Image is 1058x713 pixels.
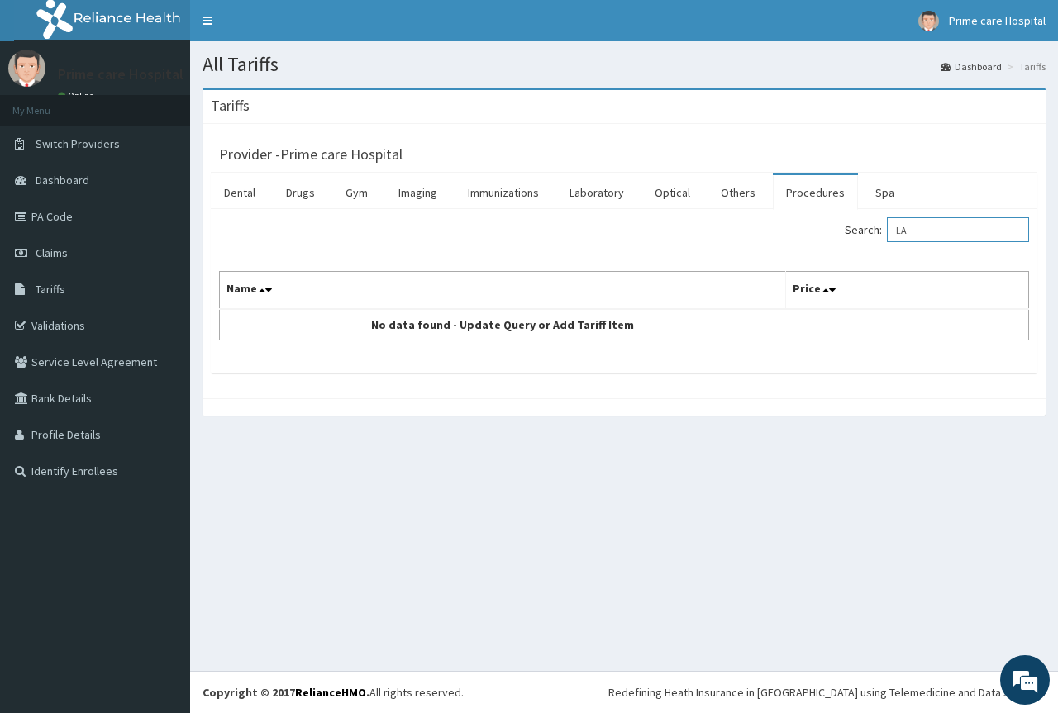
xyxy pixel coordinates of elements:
[220,309,786,340] td: No data found - Update Query or Add Tariff Item
[556,175,637,210] a: Laboratory
[295,685,366,700] a: RelianceHMO
[203,54,1046,75] h1: All Tariffs
[219,147,403,162] h3: Provider - Prime care Hospital
[887,217,1029,242] input: Search:
[271,8,311,48] div: Minimize live chat window
[273,175,328,210] a: Drugs
[36,282,65,297] span: Tariffs
[385,175,450,210] a: Imaging
[211,98,250,113] h3: Tariffs
[455,175,552,210] a: Immunizations
[941,59,1002,74] a: Dashboard
[1003,59,1046,74] li: Tariffs
[708,175,769,210] a: Others
[211,175,269,210] a: Dental
[96,208,228,375] span: We're online!
[58,90,98,102] a: Online
[31,83,67,124] img: d_794563401_company_1708531726252_794563401
[8,50,45,87] img: User Image
[36,173,89,188] span: Dashboard
[203,685,369,700] strong: Copyright © 2017 .
[641,175,703,210] a: Optical
[845,217,1029,242] label: Search:
[773,175,858,210] a: Procedures
[332,175,381,210] a: Gym
[86,93,278,114] div: Chat with us now
[36,245,68,260] span: Claims
[220,272,786,310] th: Name
[36,136,120,151] span: Switch Providers
[8,451,315,509] textarea: Type your message and hit 'Enter'
[862,175,908,210] a: Spa
[949,13,1046,28] span: Prime care Hospital
[190,671,1058,713] footer: All rights reserved.
[58,67,183,82] p: Prime care Hospital
[918,11,939,31] img: User Image
[608,684,1046,701] div: Redefining Heath Insurance in [GEOGRAPHIC_DATA] using Telemedicine and Data Science!
[786,272,1029,310] th: Price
